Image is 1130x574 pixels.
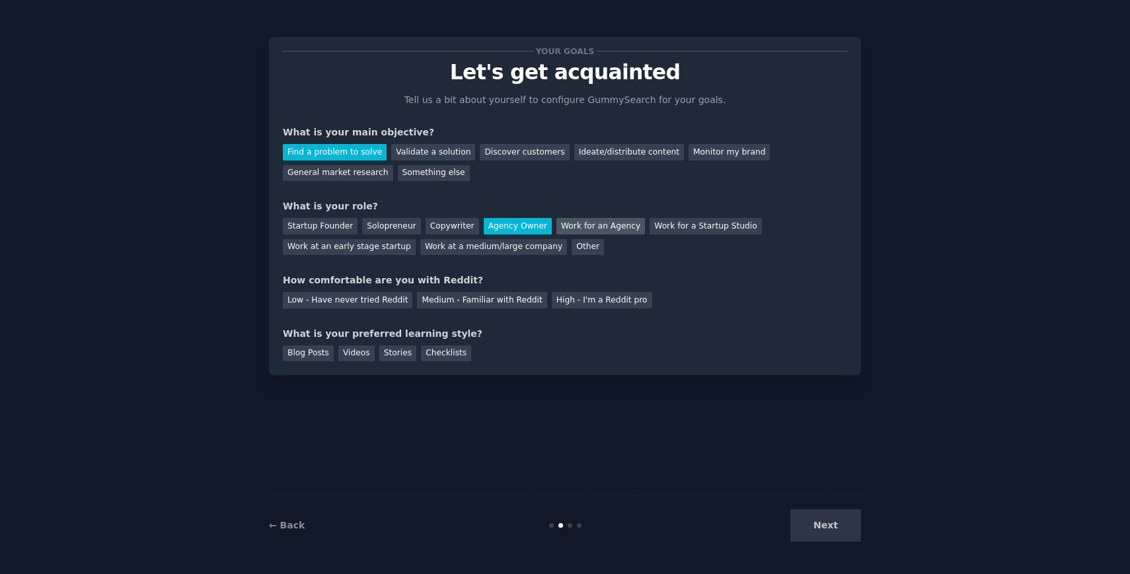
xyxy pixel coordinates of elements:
[421,345,471,362] div: Checklists
[283,292,412,308] div: Low - Have never tried Reddit
[283,126,847,139] div: What is your main objective?
[283,345,334,362] div: Blog Posts
[556,218,645,234] div: Work for an Agency
[480,144,569,161] div: Discover customers
[283,327,847,341] div: What is your preferred learning style?
[398,93,732,107] p: Tell us a bit about yourself to configure GummySearch for your goals.
[391,144,475,161] div: Validate a solution
[283,273,847,287] div: How comfortable are you with Reddit?
[398,165,470,182] div: Something else
[552,292,652,308] div: High - I'm a Reddit pro
[269,520,305,530] a: ← Back
[283,218,358,234] div: Startup Founder
[484,218,552,234] div: Agency Owner
[689,144,770,161] div: Monitor my brand
[417,292,546,308] div: Medium - Familiar with Reddit
[379,345,416,362] div: Stories
[283,61,847,84] p: Let's get acquainted
[420,239,567,256] div: Work at a medium/large company
[283,199,847,213] div: What is your role?
[574,144,684,161] div: Ideate/distribute content
[362,218,420,234] div: Solopreneur
[283,165,393,182] div: General market research
[283,239,416,256] div: Work at an early stage startup
[533,44,597,58] span: Your goals
[426,218,479,234] div: Copywriter
[283,144,387,161] div: Find a problem to solve
[338,345,375,362] div: Videos
[572,239,604,256] div: Other
[650,218,761,234] div: Work for a Startup Studio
